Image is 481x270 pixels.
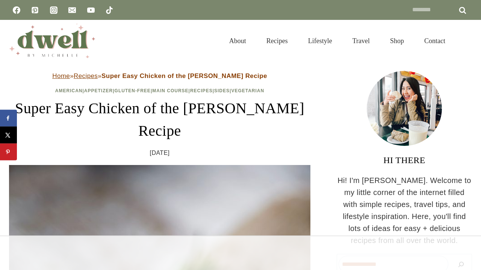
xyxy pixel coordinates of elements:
a: Travel [342,29,380,53]
a: TikTok [102,3,117,18]
span: » » [52,72,267,79]
a: Main Course [152,88,188,93]
a: Instagram [46,3,61,18]
a: Appetizer [84,88,113,93]
a: Lifestyle [298,29,342,53]
a: Pinterest [27,3,42,18]
a: Email [65,3,80,18]
a: Contact [414,29,455,53]
h1: Super Easy Chicken of the [PERSON_NAME] Recipe [9,97,310,142]
a: Gluten-Free [115,88,151,93]
time: [DATE] [150,148,170,158]
a: Home [52,72,70,79]
a: Recipes [190,88,213,93]
a: YouTube [83,3,98,18]
a: About [219,29,256,53]
a: Sides [214,88,230,93]
a: Shop [380,29,414,53]
a: American [55,88,83,93]
strong: Super Easy Chicken of the [PERSON_NAME] Recipe [101,72,267,79]
p: Hi! I'm [PERSON_NAME]. Welcome to my little corner of the internet filled with simple recipes, tr... [337,174,472,246]
a: Facebook [9,3,24,18]
h3: HI THERE [337,153,472,167]
span: | | | | | | [55,88,264,93]
button: View Search Form [459,34,472,47]
a: Recipes [74,72,98,79]
a: Recipes [256,29,298,53]
nav: Primary Navigation [219,29,455,53]
a: Vegetarian [231,88,264,93]
img: DWELL by michelle [9,24,95,58]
